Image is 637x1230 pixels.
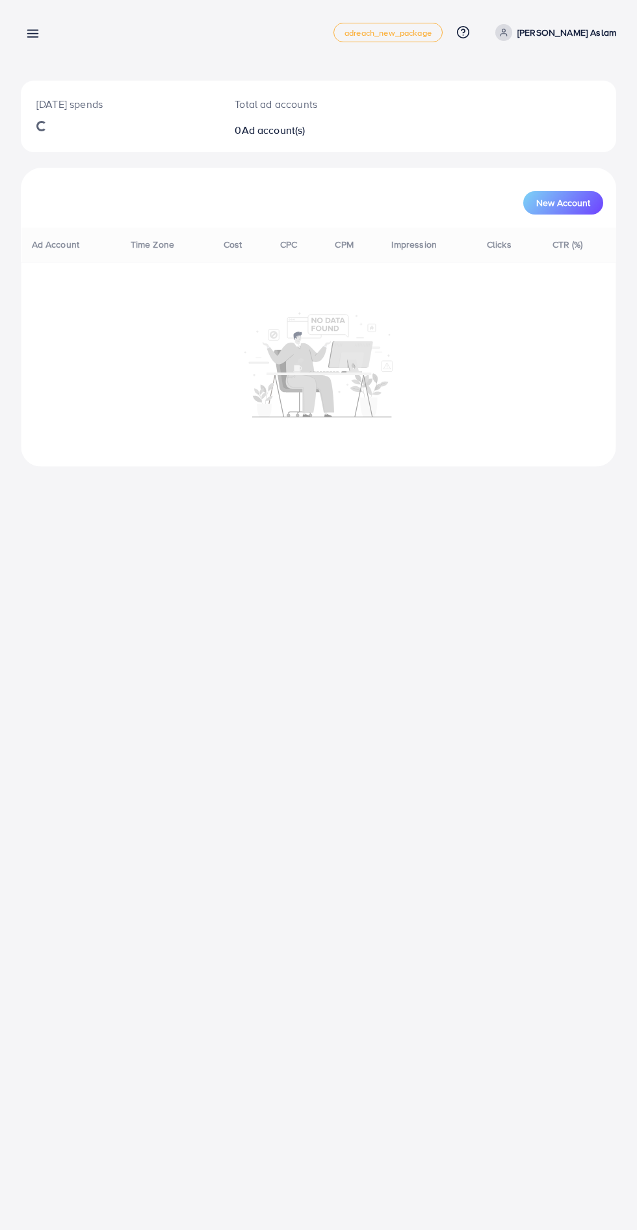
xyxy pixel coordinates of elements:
[517,25,616,40] p: [PERSON_NAME] Aslam
[235,124,352,137] h2: 0
[36,96,203,112] p: [DATE] spends
[536,198,590,207] span: New Account
[235,96,352,112] p: Total ad accounts
[523,191,603,215] button: New Account
[242,123,305,137] span: Ad account(s)
[333,23,443,42] a: adreach_new_package
[344,29,432,37] span: adreach_new_package
[490,24,616,41] a: [PERSON_NAME] Aslam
